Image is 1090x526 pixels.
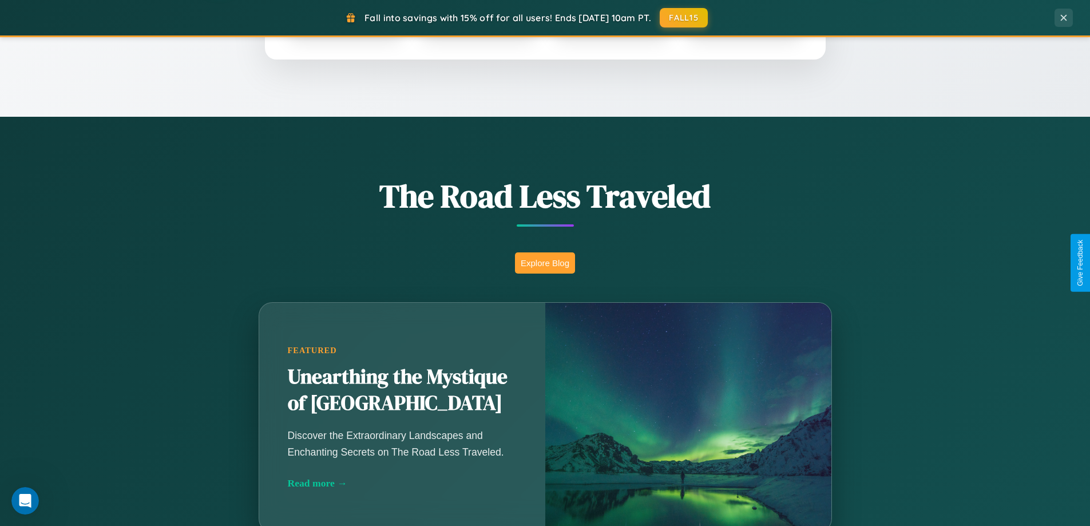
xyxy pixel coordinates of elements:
iframe: Intercom live chat [11,487,39,515]
h1: The Road Less Traveled [202,174,889,218]
button: FALL15 [660,8,708,27]
h2: Unearthing the Mystique of [GEOGRAPHIC_DATA] [288,364,517,417]
span: Fall into savings with 15% off for all users! Ends [DATE] 10am PT. [364,12,651,23]
div: Give Feedback [1076,240,1084,286]
div: Read more → [288,477,517,489]
button: Explore Blog [515,252,575,274]
div: Featured [288,346,517,355]
p: Discover the Extraordinary Landscapes and Enchanting Secrets on The Road Less Traveled. [288,428,517,460]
